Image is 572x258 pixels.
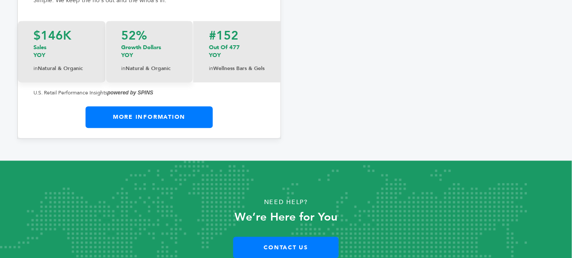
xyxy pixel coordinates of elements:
span: in [33,65,38,72]
p: Sales [33,44,90,60]
p: Natural & Organic [33,64,90,74]
strong: We’re Here for You [235,210,337,225]
span: YOY [122,52,133,60]
p: #152 [209,30,265,42]
a: More Information [86,107,213,128]
p: Out of 477 [209,44,265,60]
span: YOY [209,52,221,60]
p: $146K [33,30,90,42]
p: Need Help? [29,196,543,209]
span: YOY [33,52,45,60]
span: in [209,65,213,72]
p: Natural & Organic [122,64,177,74]
strong: powered by SPINS [107,90,153,96]
p: Wellness Bars & Gels [209,64,265,74]
p: Growth Dollars [122,44,177,60]
p: 52% [122,30,177,42]
p: U.S. Retail Performance Insights [33,88,265,98]
span: in [122,65,126,72]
